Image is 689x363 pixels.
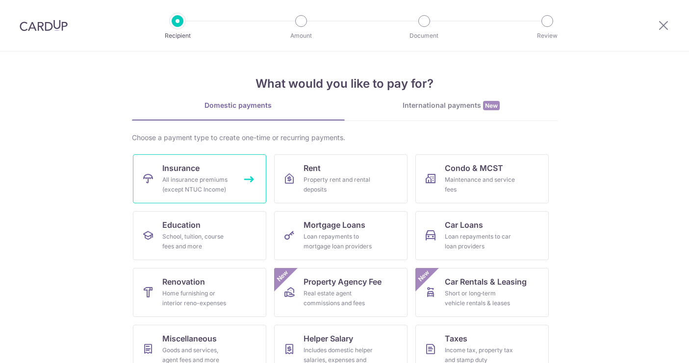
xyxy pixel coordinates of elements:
div: International payments [345,100,558,111]
a: Car Rentals & LeasingShort or long‑term vehicle rentals & leasesNew [415,268,549,317]
p: Recipient [141,31,214,41]
a: EducationSchool, tuition, course fees and more [133,211,266,260]
span: Help [23,7,43,16]
div: Property rent and rental deposits [304,175,374,194]
span: New [274,268,290,284]
a: RentProperty rent and rental deposits [274,154,408,203]
div: Home furnishing or interior reno-expenses [162,289,233,308]
span: Car Rentals & Leasing [445,276,527,288]
span: New [415,268,432,284]
a: RenovationHome furnishing or interior reno-expenses [133,268,266,317]
div: Maintenance and service fees [445,175,515,194]
span: Miscellaneous [162,333,217,344]
div: Choose a payment type to create one-time or recurring payments. [132,133,558,143]
a: Property Agency FeeReal estate agent commissions and feesNew [274,268,408,317]
p: Document [388,31,460,41]
a: Car LoansLoan repayments to car loan providers [415,211,549,260]
span: Car Loans [445,219,483,231]
div: Real estate agent commissions and fees [304,289,374,308]
span: Rent [304,162,321,174]
div: Loan repayments to car loan providers [445,232,515,251]
a: Condo & MCSTMaintenance and service fees [415,154,549,203]
span: Mortgage Loans [304,219,365,231]
div: Domestic payments [132,100,345,110]
span: Insurance [162,162,200,174]
a: InsuranceAll insurance premiums (except NTUC Income) [133,154,266,203]
span: Education [162,219,201,231]
span: Helper Salary [304,333,353,344]
div: Short or long‑term vehicle rentals & leases [445,289,515,308]
span: Condo & MCST [445,162,503,174]
div: Loan repayments to mortgage loan providers [304,232,374,251]
p: Review [511,31,584,41]
h4: What would you like to pay for? [132,75,558,93]
span: New [483,101,500,110]
div: All insurance premiums (except NTUC Income) [162,175,233,194]
span: Renovation [162,276,205,288]
a: Mortgage LoansLoan repayments to mortgage loan providers [274,211,408,260]
img: CardUp [20,20,68,31]
div: School, tuition, course fees and more [162,232,233,251]
p: Amount [265,31,337,41]
span: Taxes [445,333,467,344]
span: Property Agency Fee [304,276,382,288]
